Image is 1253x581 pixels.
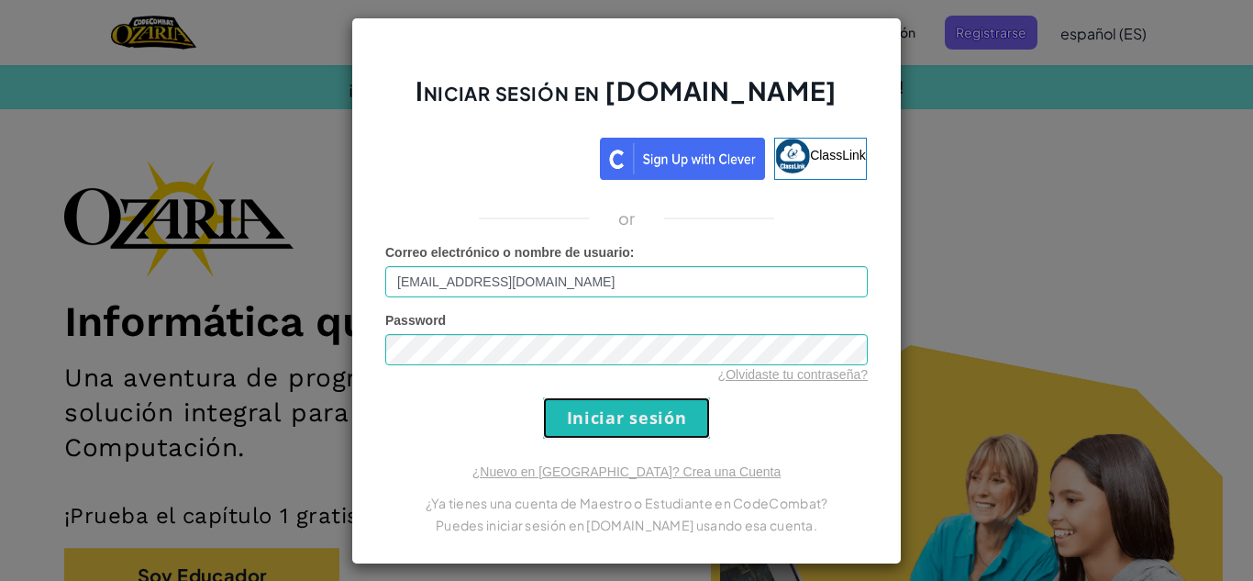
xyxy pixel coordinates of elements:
iframe: Botón Iniciar sesión con Google [377,136,600,176]
a: ¿Nuevo en [GEOGRAPHIC_DATA]? Crea una Cuenta [472,464,781,479]
img: clever_sso_button@2x.png [600,138,765,180]
p: or [618,207,636,229]
p: ¿Ya tienes una cuenta de Maestro o Estudiante en CodeCombat? [385,492,868,514]
span: ClassLink [810,147,866,162]
span: Correo electrónico o nombre de usuario [385,245,630,260]
h2: Iniciar sesión en [DOMAIN_NAME] [385,73,868,127]
input: Iniciar sesión [543,397,710,439]
label: : [385,243,635,262]
a: ¿Olvidaste tu contraseña? [718,367,868,382]
p: Puedes iniciar sesión en [DOMAIN_NAME] usando esa cuenta. [385,514,868,536]
span: Password [385,313,446,328]
img: classlink-logo-small.png [775,139,810,173]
